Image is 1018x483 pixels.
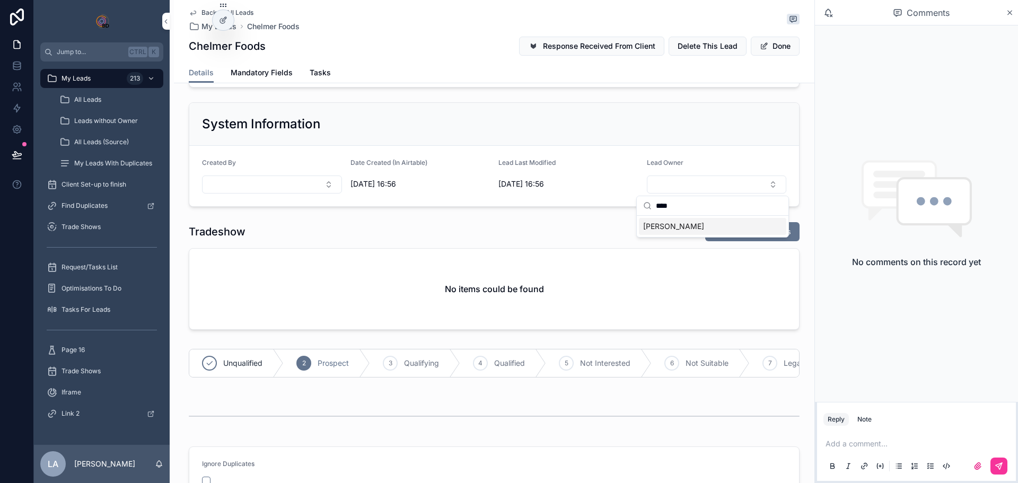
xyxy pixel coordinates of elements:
span: LA [48,458,58,470]
h2: No comments on this record yet [852,256,981,268]
img: App logo [93,13,110,30]
button: Done [751,37,800,56]
h2: No items could be found [445,283,544,295]
span: [DATE] 16:56 [350,179,490,189]
span: Qualifying [404,358,439,368]
a: Chelmer Foods [247,21,300,32]
span: Comments [907,6,950,19]
span: Optimisations To Do [62,284,121,293]
button: Reply [823,413,849,426]
a: Back to All Leads [189,8,253,17]
span: Details [189,67,214,78]
span: 3 [389,359,392,367]
span: K [150,48,158,56]
span: Mandatory Fields [231,67,293,78]
span: Legacy - Non Lead [784,358,851,368]
span: 4 [478,359,482,367]
div: 213 [127,72,143,85]
span: Trade Shows [62,367,101,375]
a: Leads without Owner [53,111,163,130]
a: Tasks For Leads [40,300,163,319]
a: Trade Shows [40,362,163,381]
span: 6 [670,359,674,367]
span: Back to All Leads [201,8,253,17]
span: Ctrl [128,47,147,57]
p: [PERSON_NAME] [74,459,135,469]
span: Not Interested [580,358,630,368]
span: Lead Last Modified [498,159,556,166]
a: Request/Tasks List [40,258,163,277]
span: All Leads [74,95,101,104]
span: My Leads [62,74,91,83]
a: My Leads [189,21,236,32]
a: Tasks [310,63,331,84]
h1: Chelmer Foods [189,39,266,54]
span: Page 16 [62,346,85,354]
a: Mandatory Fields [231,63,293,84]
span: 5 [565,359,568,367]
div: Note [857,415,872,424]
button: Select Button [647,175,787,194]
span: My Leads [201,21,236,32]
span: Tasks [310,67,331,78]
button: Response Received From Client [519,37,664,56]
span: 2 [302,359,306,367]
button: Select Button [202,175,342,194]
span: Date Created (In Airtable) [350,159,427,166]
span: My Leads With Duplicates [74,159,152,168]
h2: System Information [202,116,320,133]
span: Qualified [494,358,525,368]
a: Trade Shows [40,217,163,236]
span: Not Suitable [686,358,729,368]
span: Tasks For Leads [62,305,110,314]
a: Find Duplicates [40,196,163,215]
span: Ignore Duplicates [202,460,254,468]
span: [DATE] 16:56 [498,179,638,189]
a: Iframe [40,383,163,402]
span: Client Set-up to finish [62,180,126,189]
span: Leads without Owner [74,117,138,125]
span: Trade Shows [62,223,101,231]
span: Response Received From Client [543,41,655,51]
button: Delete This Lead [669,37,747,56]
a: All Leads (Source) [53,133,163,152]
span: Link 2 [62,409,80,418]
a: My Leads213 [40,69,163,88]
a: Link 2 [40,404,163,423]
a: My Leads With Duplicates [53,154,163,173]
a: Client Set-up to finish [40,175,163,194]
button: Note [853,413,876,426]
span: Lead Owner [647,159,683,166]
div: scrollable content [34,62,170,437]
span: Iframe [62,388,81,397]
span: Find Duplicates [62,201,108,210]
a: All Leads [53,90,163,109]
a: Details [189,63,214,83]
span: Jump to... [57,48,124,56]
a: Optimisations To Do [40,279,163,298]
span: Created By [202,159,236,166]
span: Prospect [318,358,349,368]
div: Suggestions [637,216,788,237]
a: Page 16 [40,340,163,359]
h1: Tradeshow [189,224,245,239]
span: Request/Tasks List [62,263,118,271]
span: Delete This Lead [678,41,738,51]
span: 7 [768,359,772,367]
button: Jump to...CtrlK [40,42,163,62]
span: Unqualified [223,358,262,368]
span: All Leads (Source) [74,138,129,146]
span: [PERSON_NAME] [643,221,704,232]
